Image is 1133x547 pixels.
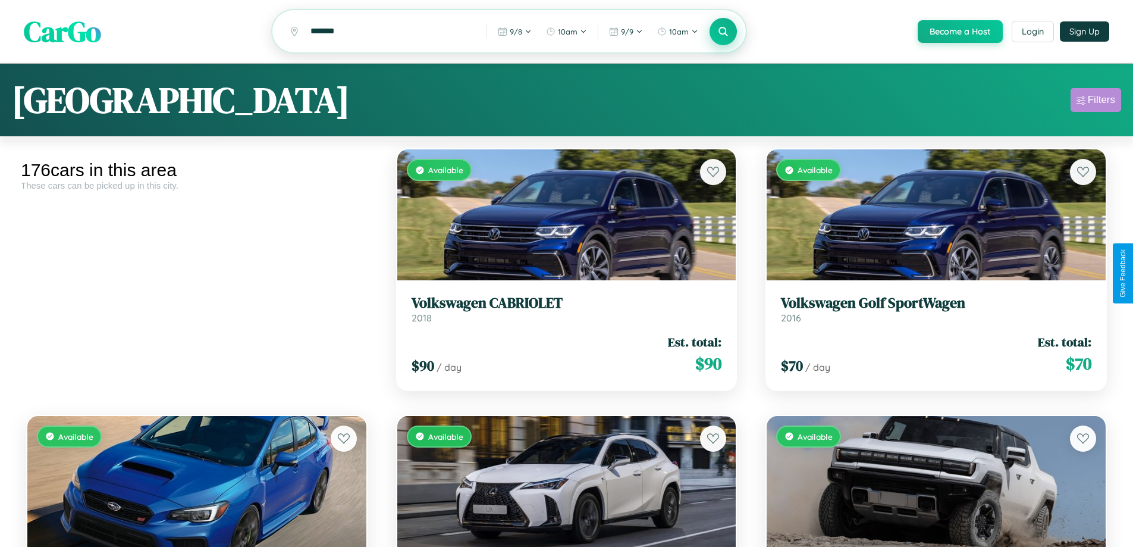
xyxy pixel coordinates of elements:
span: $ 90 [695,352,721,376]
button: 9/9 [603,22,649,41]
button: Become a Host [918,20,1003,43]
span: Available [798,165,833,175]
h3: Volkswagen Golf SportWagen [781,295,1091,312]
button: Sign Up [1060,21,1109,42]
button: 10am [651,22,704,41]
span: 9 / 9 [621,27,633,36]
a: Volkswagen CABRIOLET2018 [412,295,722,324]
div: 176 cars in this area [21,160,373,180]
span: 10am [669,27,689,36]
span: Available [58,432,93,442]
button: 9/8 [492,22,538,41]
span: $ 90 [412,356,434,376]
span: Available [428,165,463,175]
h3: Volkswagen CABRIOLET [412,295,722,312]
span: Available [428,432,463,442]
span: Est. total: [1038,333,1091,351]
h1: [GEOGRAPHIC_DATA] [12,76,350,124]
a: Volkswagen Golf SportWagen2016 [781,295,1091,324]
span: $ 70 [781,356,803,376]
span: / day [805,361,830,373]
span: $ 70 [1066,352,1091,376]
div: Give Feedback [1119,249,1127,298]
span: / day [437,361,462,373]
div: These cars can be picked up in this city. [21,180,373,190]
span: 2018 [412,312,432,324]
div: Filters [1088,94,1115,106]
span: 10am [558,27,578,36]
span: Available [798,432,833,442]
span: 9 / 8 [510,27,522,36]
button: Filters [1071,88,1121,112]
button: 10am [540,22,593,41]
span: CarGo [24,12,101,51]
button: Login [1012,21,1054,42]
span: Est. total: [668,333,721,351]
span: 2016 [781,312,801,324]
